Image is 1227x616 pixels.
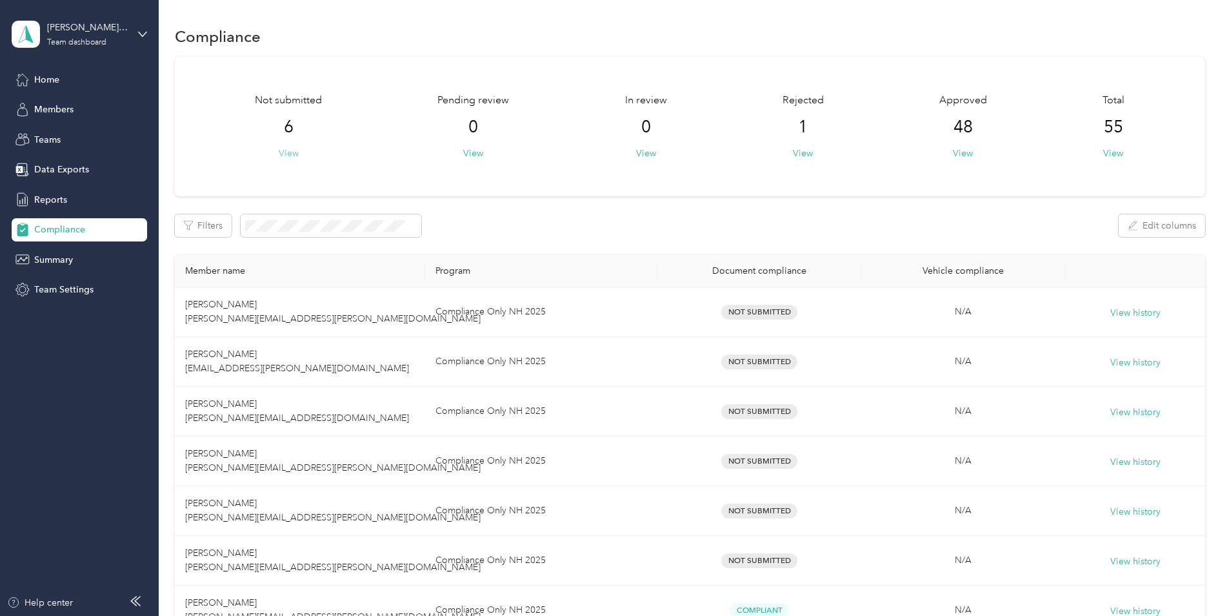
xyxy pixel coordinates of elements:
button: View history [1110,455,1161,469]
button: View history [1110,505,1161,519]
span: N/A [955,604,972,615]
button: View [793,147,813,160]
span: [PERSON_NAME] [PERSON_NAME][EMAIL_ADDRESS][PERSON_NAME][DOMAIN_NAME] [185,498,481,523]
th: Member name [175,255,425,287]
span: Home [34,73,59,87]
span: Reports [34,193,67,207]
span: Total [1102,93,1124,108]
button: View history [1110,356,1161,370]
button: Filters [175,214,232,237]
span: Members [34,103,74,116]
h1: Compliance [175,30,261,43]
span: [PERSON_NAME] [PERSON_NAME][EMAIL_ADDRESS][PERSON_NAME][DOMAIN_NAME] [185,448,481,473]
button: View history [1110,555,1161,569]
button: View [953,147,973,160]
button: Help center [7,596,73,610]
span: N/A [955,455,972,466]
div: Team dashboard [47,39,106,46]
span: In review [625,93,667,108]
span: Teams [34,133,61,147]
span: Not Submitted [721,553,797,568]
span: Not Submitted [721,504,797,518]
button: View [636,147,656,160]
span: [PERSON_NAME] [PERSON_NAME][EMAIL_ADDRESS][DOMAIN_NAME] [185,398,409,424]
div: Vehicle compliance [872,265,1055,276]
button: View [279,147,299,160]
td: Compliance Only NH 2025 [425,536,657,586]
button: View [1103,147,1123,160]
span: 48 [953,117,973,138]
button: Edit columns [1119,214,1205,237]
span: N/A [955,356,972,367]
td: Compliance Only NH 2025 [425,287,657,337]
span: N/A [955,306,972,317]
span: 0 [641,117,651,138]
span: [PERSON_NAME] [PERSON_NAME][EMAIL_ADDRESS][PERSON_NAME][DOMAIN_NAME] [185,299,481,324]
span: N/A [955,555,972,566]
span: Not submitted [255,93,322,108]
div: [PERSON_NAME][EMAIL_ADDRESS][PERSON_NAME][DOMAIN_NAME] [47,21,128,34]
span: Not Submitted [721,305,797,320]
span: Pending review [437,93,509,108]
span: 1 [798,117,808,138]
span: Team Settings [34,283,94,296]
div: Document compliance [668,265,851,276]
span: 0 [468,117,478,138]
span: Approved [939,93,987,108]
span: Not Submitted [721,404,797,419]
span: [PERSON_NAME] [PERSON_NAME][EMAIL_ADDRESS][PERSON_NAME][DOMAIN_NAME] [185,548,481,573]
td: Compliance Only NH 2025 [425,486,657,536]
td: Compliance Only NH 2025 [425,337,657,387]
span: 55 [1104,117,1123,138]
span: N/A [955,406,972,416]
th: Program [425,255,657,287]
button: View history [1110,306,1161,320]
span: Compliance [34,223,85,236]
button: View history [1110,406,1161,420]
button: View [463,147,483,160]
span: Not Submitted [721,354,797,369]
td: Compliance Only NH 2025 [425,436,657,486]
td: Compliance Only NH 2025 [425,387,657,436]
iframe: Everlance-gr Chat Button Frame [1155,544,1227,616]
span: 6 [284,117,294,138]
span: Data Exports [34,163,89,176]
span: N/A [955,505,972,516]
span: Summary [34,253,73,267]
span: Rejected [783,93,824,108]
span: [PERSON_NAME] [EMAIL_ADDRESS][PERSON_NAME][DOMAIN_NAME] [185,349,409,374]
span: Not Submitted [721,454,797,469]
